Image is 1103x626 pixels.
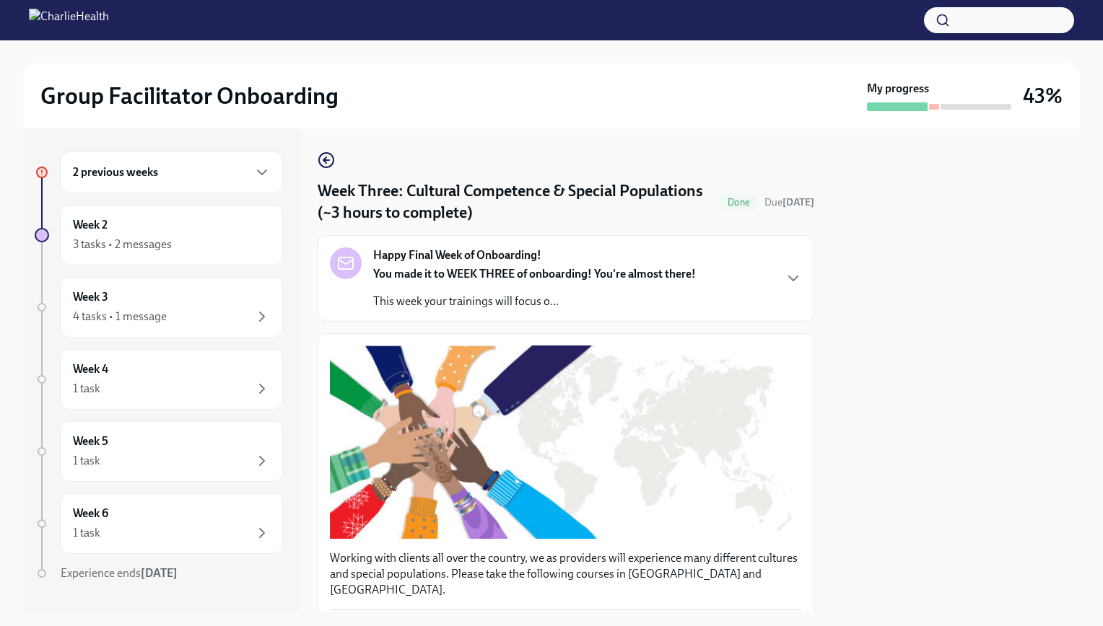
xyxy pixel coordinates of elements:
h6: 2 previous weeks [73,164,158,180]
span: Experience ends [61,566,178,580]
img: CharlieHealth [29,9,109,32]
a: Week 34 tasks • 1 message [35,277,283,338]
h6: Week 3 [73,289,108,305]
h6: Week 4 [73,361,108,377]
div: 1 task [73,381,100,397]
span: Done [719,197,759,208]
span: September 23rd, 2025 10:00 [764,195,814,209]
strong: My progress [867,81,929,97]
button: Zoom image [330,345,802,539]
div: 2 previous weeks [61,151,283,193]
a: Week 51 task [35,421,283,482]
a: Week 61 task [35,493,283,554]
p: Working with clients all over the country, we as providers will experience many different culture... [330,550,802,598]
h6: Week 6 [73,506,108,521]
a: Week 41 task [35,349,283,410]
p: This week your trainings will focus o... [373,294,696,309]
div: 1 task [73,525,100,541]
div: 3 tasks • 2 messages [73,237,172,252]
div: 1 task [73,453,100,469]
a: Week 23 tasks • 2 messages [35,205,283,265]
h3: 43% [1023,83,1063,109]
strong: [DATE] [141,566,178,580]
h6: Week 5 [73,433,108,449]
strong: You made it to WEEK THREE of onboarding! You're almost there! [373,267,696,281]
strong: [DATE] [782,196,814,208]
strong: Happy Final Week of Onboarding! [373,247,541,263]
div: 4 tasks • 1 message [73,309,167,325]
h2: Group Facilitator Onboarding [40,81,339,110]
h6: Week 2 [73,217,108,233]
h4: Week Three: Cultural Competence & Special Populations (~3 hours to complete) [318,180,713,224]
span: Due [764,196,814,208]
